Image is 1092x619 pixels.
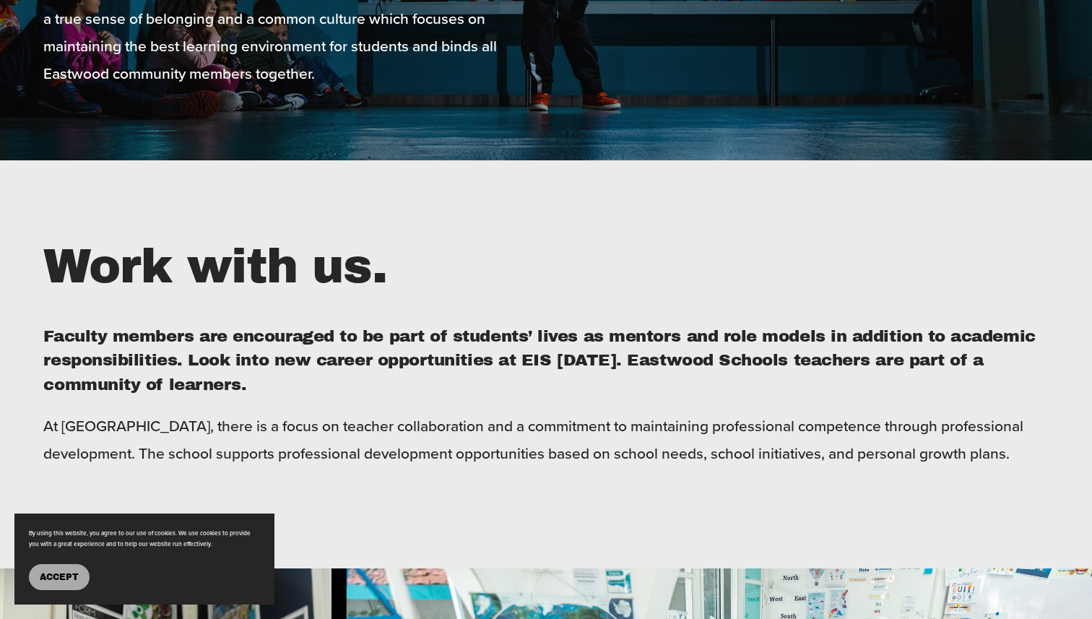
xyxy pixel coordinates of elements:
[40,572,79,582] span: Accept
[43,235,1048,299] h2: Work with us.
[29,564,90,590] button: Accept
[14,514,274,605] section: Cookie banner
[43,324,1048,397] h4: Faculty members are encouraged to be part of students’ lives as mentors and role models in additi...
[29,528,260,550] p: By using this website, you agree to our use of cookies. We use cookies to provide you with a grea...
[43,412,1048,467] p: At [GEOGRAPHIC_DATA], there is a focus on teacher collaboration and a commitment to maintaining p...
